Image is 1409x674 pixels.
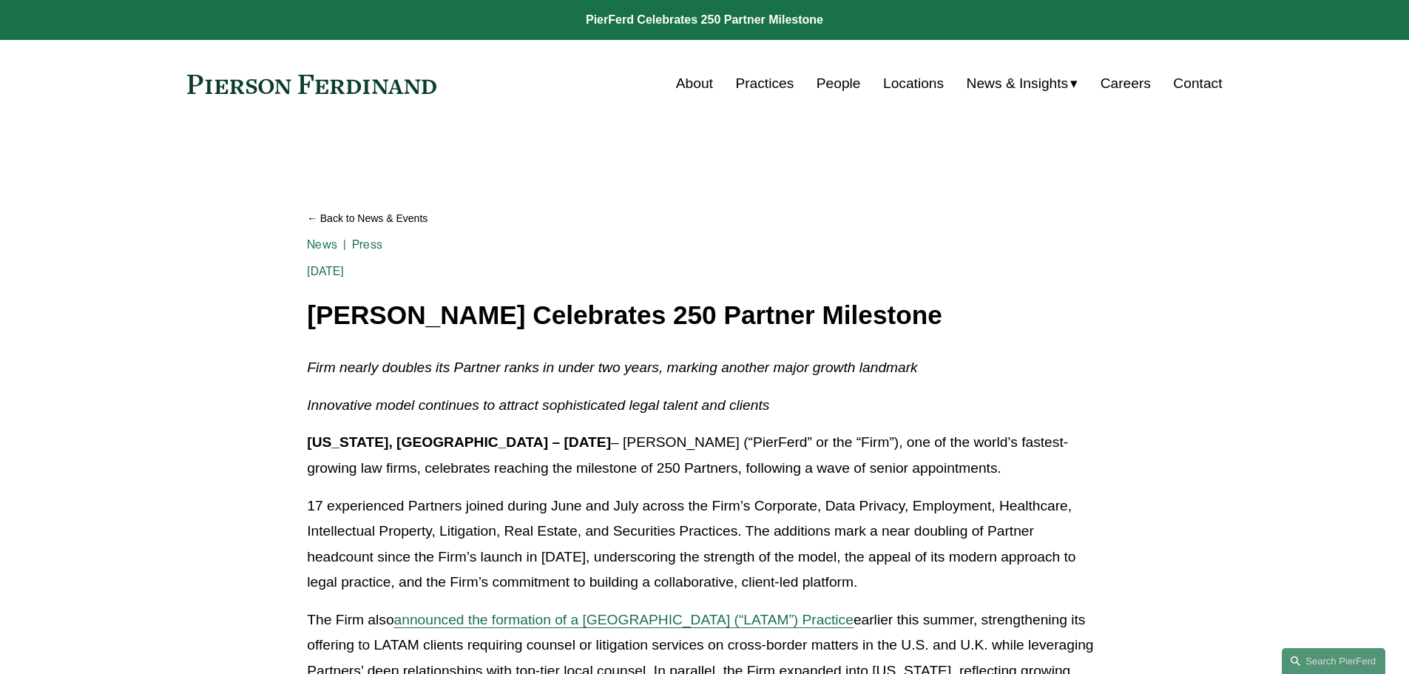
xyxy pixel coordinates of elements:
a: People [817,70,861,98]
a: Practices [735,70,794,98]
a: Contact [1173,70,1222,98]
p: 17 experienced Partners joined during June and July across the Firm’s Corporate, Data Privacy, Em... [307,493,1101,596]
a: Careers [1101,70,1151,98]
a: Locations [883,70,944,98]
a: News [307,237,337,252]
span: News & Insights [967,71,1069,97]
a: Back to News & Events [307,206,1101,232]
em: Firm nearly doubles its Partner ranks in under two years, marking another major growth landmark [307,360,917,375]
h1: [PERSON_NAME] Celebrates 250 Partner Milestone [307,301,1101,330]
em: Innovative model continues to attract sophisticated legal talent and clients [307,397,769,413]
p: – [PERSON_NAME] (“PierFerd” or the “Firm”), one of the world’s fastest-growing law firms, celebra... [307,430,1101,481]
a: Search this site [1282,648,1385,674]
a: About [676,70,713,98]
a: Press [352,237,382,252]
a: folder dropdown [967,70,1078,98]
span: [DATE] [307,264,344,278]
a: announced the formation of a [GEOGRAPHIC_DATA] (“LATAM”) Practice [394,612,854,627]
strong: [US_STATE], [GEOGRAPHIC_DATA] – [DATE] [307,434,611,450]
